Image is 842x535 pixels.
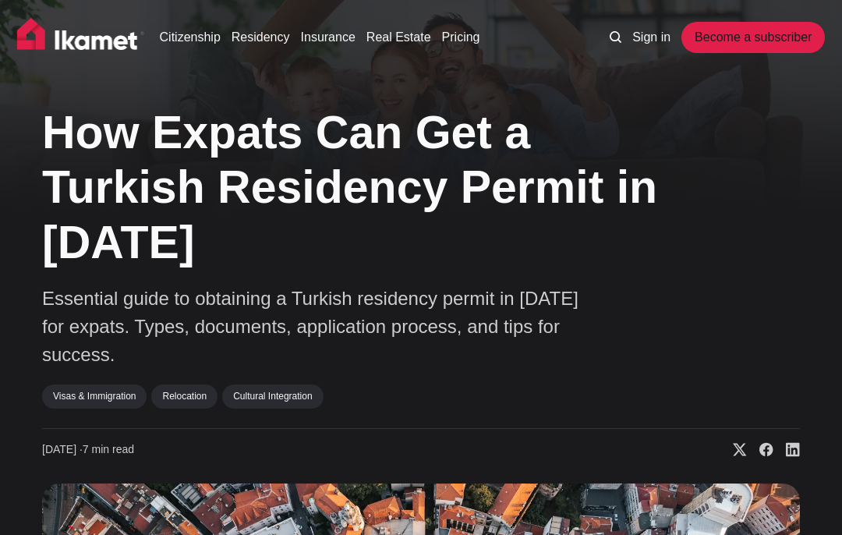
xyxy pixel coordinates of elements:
[151,384,218,408] a: Relocation
[747,442,773,458] a: Share on Facebook
[366,28,431,47] a: Real Estate
[301,28,356,47] a: Insurance
[773,442,800,458] a: Share on Linkedin
[720,442,747,458] a: Share on X
[681,22,825,53] a: Become a subscriber
[232,28,290,47] a: Residency
[160,28,221,47] a: Citizenship
[222,384,323,408] a: Cultural Integration
[42,285,588,369] p: Essential guide to obtaining a Turkish residency permit in [DATE] for expats. Types, documents, a...
[42,384,147,408] a: Visas & Immigration
[42,442,134,458] time: 7 min read
[632,28,670,47] a: Sign in
[42,105,666,271] h1: How Expats Can Get a Turkish Residency Permit in [DATE]
[442,28,480,47] a: Pricing
[17,18,145,57] img: Ikamet home
[42,443,83,455] span: [DATE] ∙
